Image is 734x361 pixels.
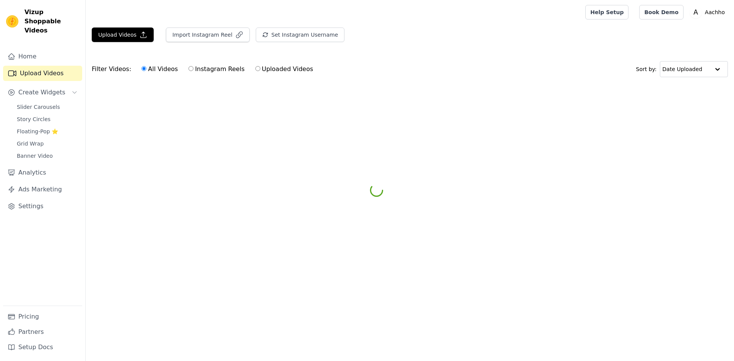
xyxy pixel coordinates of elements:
[3,85,82,100] button: Create Widgets
[12,102,82,112] a: Slider Carousels
[17,103,60,111] span: Slider Carousels
[3,49,82,64] a: Home
[255,64,313,74] label: Uploaded Videos
[188,66,193,71] input: Instagram Reels
[166,28,250,42] button: Import Instagram Reel
[12,126,82,137] a: Floating-Pop ⭐
[17,128,58,135] span: Floating-Pop ⭐
[188,64,245,74] label: Instagram Reels
[141,66,146,71] input: All Videos
[3,324,82,340] a: Partners
[693,8,698,16] text: A
[639,5,683,19] a: Book Demo
[3,309,82,324] a: Pricing
[18,88,65,97] span: Create Widgets
[690,5,728,19] button: A Aachho
[17,140,44,147] span: Grid Wrap
[12,138,82,149] a: Grid Wrap
[3,340,82,355] a: Setup Docs
[92,60,317,78] div: Filter Videos:
[3,165,82,180] a: Analytics
[17,115,50,123] span: Story Circles
[6,15,18,28] img: Vizup
[3,199,82,214] a: Settings
[255,66,260,71] input: Uploaded Videos
[17,152,53,160] span: Banner Video
[3,66,82,81] a: Upload Videos
[636,61,728,77] div: Sort by:
[141,64,178,74] label: All Videos
[585,5,628,19] a: Help Setup
[256,28,344,42] button: Set Instagram Username
[24,8,79,35] span: Vizup Shoppable Videos
[702,5,728,19] p: Aachho
[92,28,154,42] button: Upload Videos
[3,182,82,197] a: Ads Marketing
[12,114,82,125] a: Story Circles
[12,151,82,161] a: Banner Video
